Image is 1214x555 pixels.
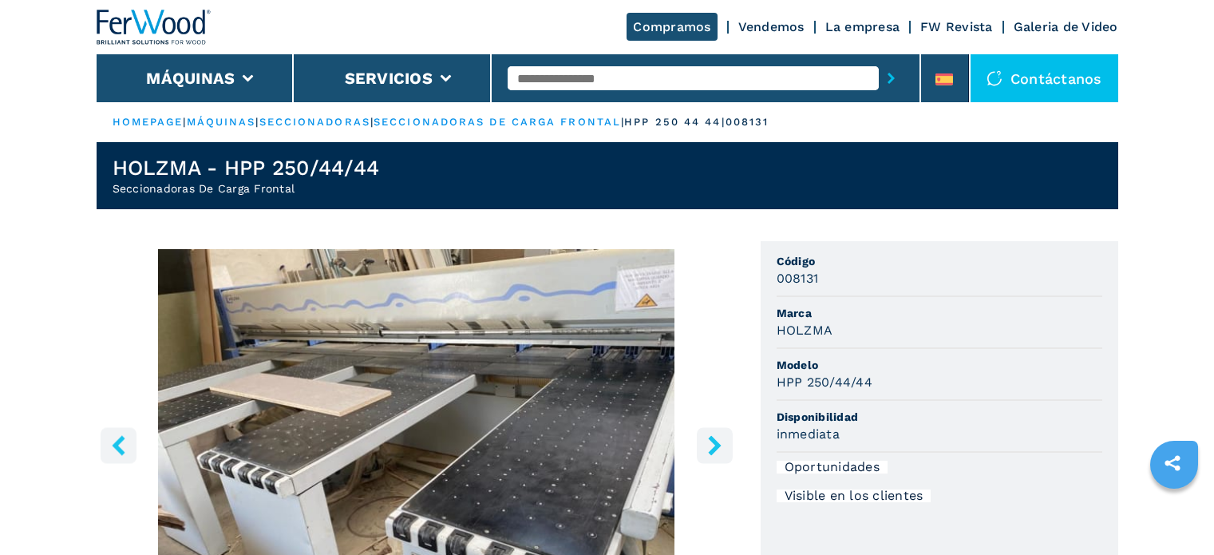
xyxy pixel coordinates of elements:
[879,60,904,97] button: submit-button
[777,305,1102,321] span: Marca
[621,116,624,128] span: |
[627,13,717,41] a: Compramos
[187,116,256,128] a: máquinas
[777,373,872,391] h3: HPP 250/44/44
[113,155,380,180] h1: HOLZMA - HPP 250/44/44
[345,69,433,88] button: Servicios
[738,19,805,34] a: Vendemos
[146,69,235,88] button: Máquinas
[1146,483,1202,543] iframe: Chat
[259,116,370,128] a: seccionadoras
[101,427,136,463] button: left-button
[97,10,212,45] img: Ferwood
[777,321,833,339] h3: HOLZMA
[987,70,1002,86] img: Contáctanos
[777,425,840,443] h3: inmediata
[697,427,733,463] button: right-button
[777,490,931,502] div: Visible en los clientes
[1153,443,1192,483] a: sharethis
[777,269,819,287] h3: 008131
[777,253,1102,269] span: Código
[971,54,1118,102] div: Contáctanos
[777,409,1102,425] span: Disponibilidad
[726,115,769,129] p: 008131
[183,116,186,128] span: |
[1014,19,1118,34] a: Galeria de Video
[920,19,993,34] a: FW Revista
[113,116,184,128] a: HOMEPAGE
[825,19,900,34] a: La empresa
[777,357,1102,373] span: Modelo
[113,180,380,196] h2: Seccionadoras De Carga Frontal
[370,116,374,128] span: |
[255,116,259,128] span: |
[624,115,725,129] p: hpp 250 44 44 |
[777,461,888,474] div: Oportunidades
[374,116,621,128] a: seccionadoras de carga frontal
